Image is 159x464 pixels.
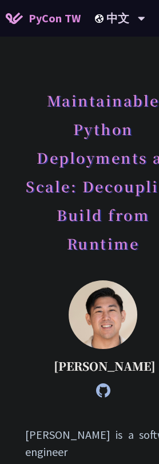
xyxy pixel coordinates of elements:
[6,4,81,33] a: PyCon TW
[69,280,137,349] img: Justin Lee
[6,13,23,24] img: Home icon of PyCon TW 2025
[29,10,81,27] span: PyCon TW
[95,14,106,23] img: Locale Icon
[54,358,152,375] p: [PERSON_NAME]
